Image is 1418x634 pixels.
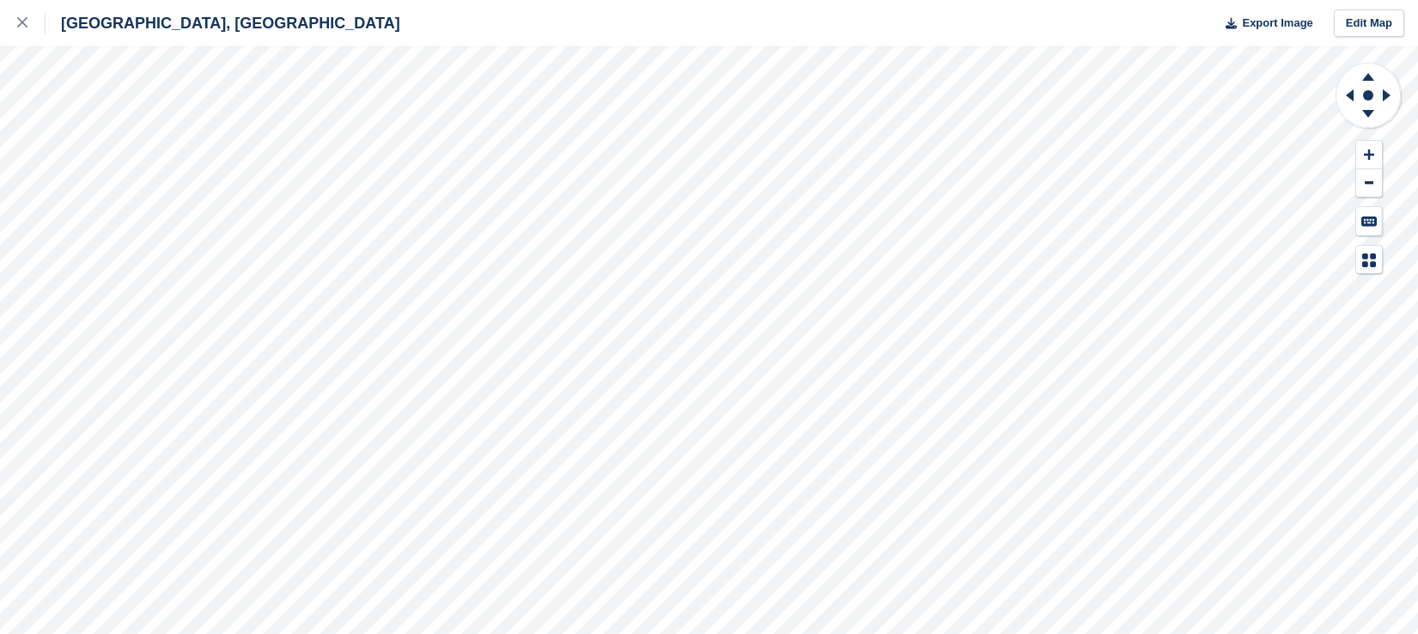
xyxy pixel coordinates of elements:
[46,13,400,34] div: [GEOGRAPHIC_DATA], [GEOGRAPHIC_DATA]
[1356,207,1382,235] button: Keyboard Shortcuts
[1334,9,1404,38] a: Edit Map
[1215,9,1313,38] button: Export Image
[1242,15,1312,32] span: Export Image
[1356,246,1382,274] button: Map Legend
[1356,141,1382,169] button: Zoom In
[1356,169,1382,198] button: Zoom Out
